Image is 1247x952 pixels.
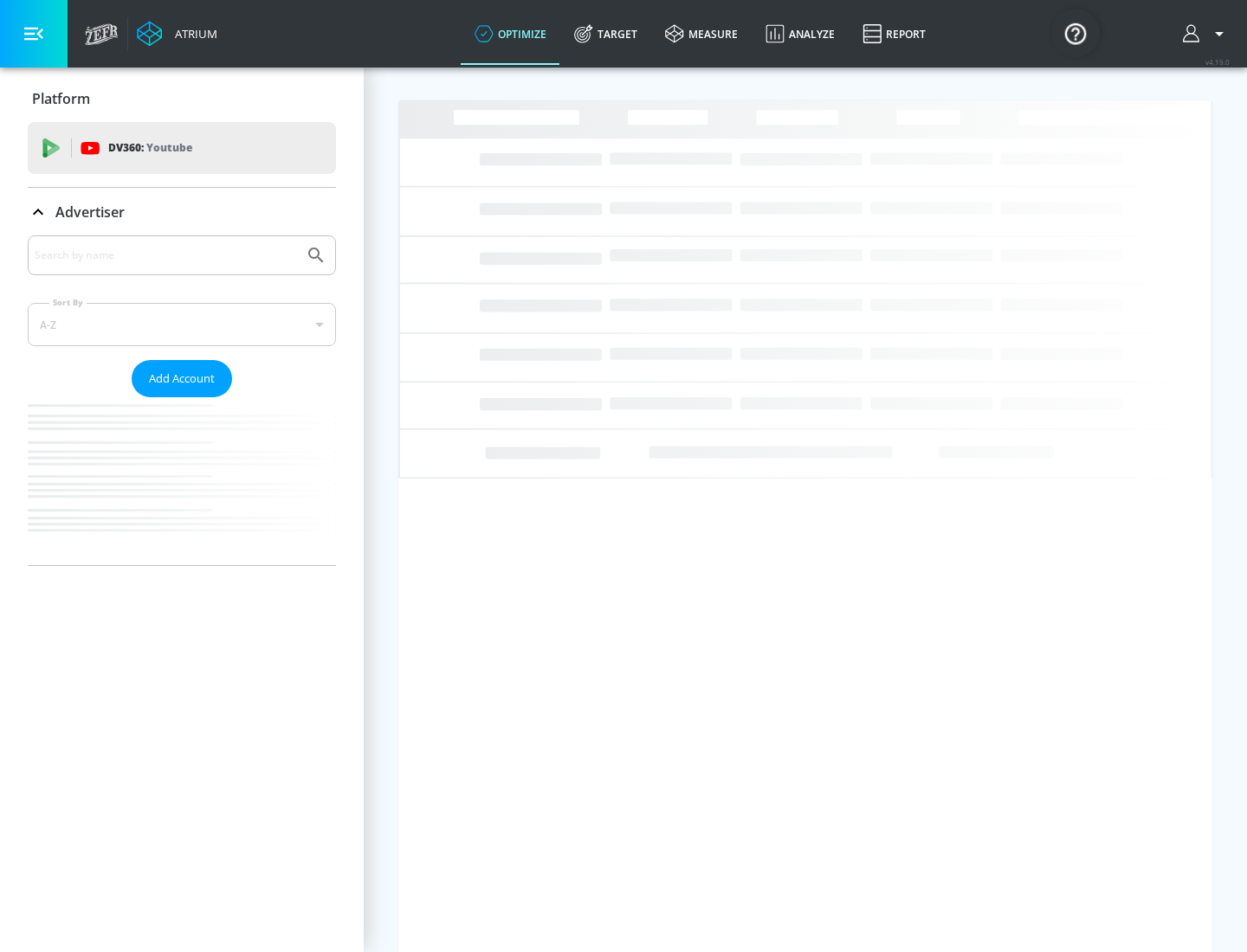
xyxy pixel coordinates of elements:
button: Open Resource Center [1051,9,1100,57]
nav: list of Advertiser [28,397,336,565]
a: Target [560,3,651,65]
span: v 4.19.0 [1205,57,1230,67]
p: Youtube [146,138,192,157]
a: optimize [461,3,560,65]
p: Platform [32,89,90,108]
label: Sort By [49,297,87,308]
span: Add Account [149,369,215,389]
button: Add Account [132,360,232,397]
input: Search by name [35,244,297,267]
p: DV360: [108,138,192,158]
a: Analyze [752,3,849,65]
div: A-Z [28,303,336,346]
div: Platform [28,74,336,123]
div: Advertiser [28,235,336,565]
div: DV360: Youtube [28,122,336,174]
a: Atrium [137,21,217,47]
div: Advertiser [28,188,336,236]
a: Report [849,3,940,65]
a: measure [651,3,752,65]
div: Atrium [168,26,217,42]
p: Advertiser [55,203,125,222]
